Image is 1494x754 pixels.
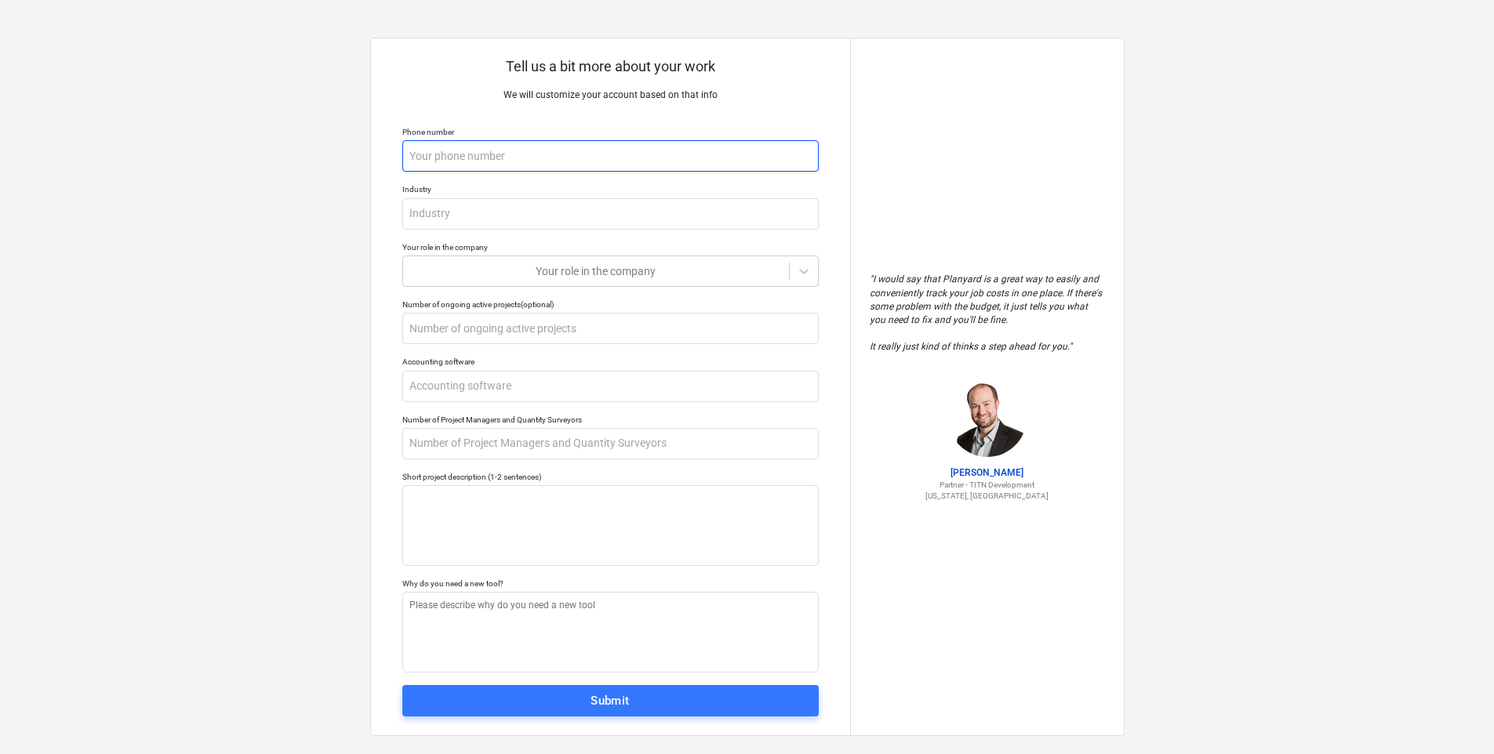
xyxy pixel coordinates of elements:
div: Your role in the company [402,242,819,252]
div: Number of ongoing active projects (optional) [402,299,819,310]
input: Industry [402,198,819,230]
input: Number of Project Managers and Quantity Surveyors [402,428,819,459]
div: Industry [402,184,819,194]
p: [PERSON_NAME] [870,466,1105,480]
img: Jordan Cohen [948,379,1027,457]
iframe: Chat Widget [1416,679,1494,754]
div: Submit [591,691,630,711]
input: Your phone number [402,140,819,172]
div: Number of Project Managers and Quantity Surveyors [402,415,819,425]
input: Accounting software [402,371,819,402]
p: [US_STATE], [GEOGRAPHIC_DATA] [870,491,1105,501]
button: Submit [402,685,819,716]
p: Partner - TITN Development [870,480,1105,490]
p: " I would say that Planyard is a great way to easily and conveniently track your job costs in one... [870,273,1105,353]
div: Accounting software [402,357,819,367]
div: Why do you need a new tool? [402,578,819,589]
p: Tell us a bit more about your work [402,57,819,76]
input: Number of ongoing active projects [402,313,819,344]
div: Phone number [402,127,819,137]
p: We will customize your account based on that info [402,89,819,102]
div: Short project description (1-2 sentences) [402,472,819,482]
